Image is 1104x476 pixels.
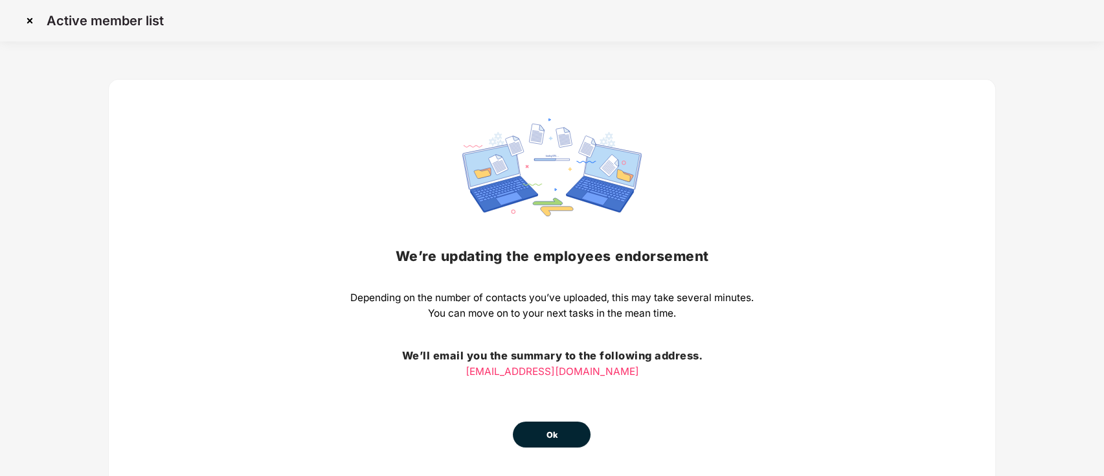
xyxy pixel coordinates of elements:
p: You can move on to your next tasks in the mean time. [350,306,754,321]
p: Active member list [47,13,164,28]
span: Ok [546,429,558,442]
p: [EMAIL_ADDRESS][DOMAIN_NAME] [350,364,754,380]
h2: We’re updating the employees endorsement [350,245,754,267]
img: svg+xml;base64,PHN2ZyBpZD0iQ3Jvc3MtMzJ4MzIiIHhtbG5zPSJodHRwOi8vd3d3LnczLm9yZy8yMDAwL3N2ZyIgd2lkdG... [19,10,40,31]
button: Ok [513,422,591,448]
img: svg+xml;base64,PHN2ZyBpZD0iRGF0YV9zeW5jaW5nIiB4bWxucz0iaHR0cDovL3d3dy53My5vcmcvMjAwMC9zdmciIHdpZH... [462,119,641,216]
p: Depending on the number of contacts you’ve uploaded, this may take several minutes. [350,290,754,306]
h3: We’ll email you the summary to the following address. [350,348,754,365]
